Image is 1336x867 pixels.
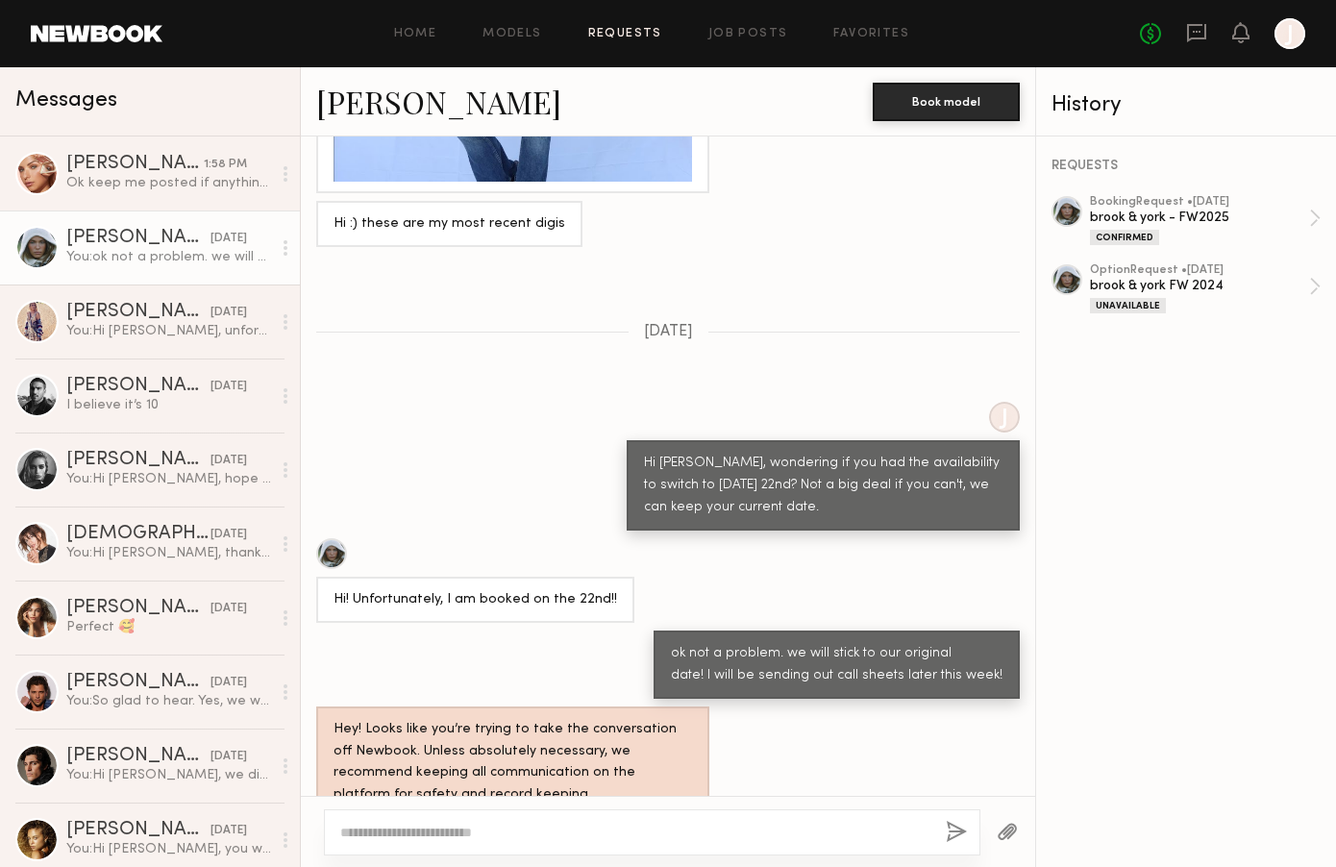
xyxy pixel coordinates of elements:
[588,28,662,40] a: Requests
[210,748,247,766] div: [DATE]
[1090,264,1321,313] a: optionRequest •[DATE]brook & york FW 2024Unavailable
[1051,160,1321,173] div: REQUESTS
[66,599,210,618] div: [PERSON_NAME]
[66,747,210,766] div: [PERSON_NAME]
[1090,196,1321,245] a: bookingRequest •[DATE]brook & york - FW2025Confirmed
[708,28,788,40] a: Job Posts
[210,674,247,692] div: [DATE]
[66,766,271,784] div: You: Hi [PERSON_NAME], we did have to pivot into a different direction.
[66,155,204,174] div: [PERSON_NAME]
[66,322,271,340] div: You: Hi [PERSON_NAME], unfortunately we are traveling from the [GEOGRAPHIC_DATA] so do not have f...
[210,378,247,396] div: [DATE]
[210,304,247,322] div: [DATE]
[1090,230,1159,245] div: Confirmed
[66,673,210,692] div: [PERSON_NAME]
[66,451,210,470] div: [PERSON_NAME]
[210,452,247,470] div: [DATE]
[210,600,247,618] div: [DATE]
[1051,94,1321,116] div: History
[66,377,210,396] div: [PERSON_NAME]
[66,303,210,322] div: [PERSON_NAME]
[210,230,247,248] div: [DATE]
[334,719,692,807] div: Hey! Looks like you’re trying to take the conversation off Newbook. Unless absolutely necessary, ...
[334,213,565,235] div: Hi :) these are my most recent digis
[482,28,541,40] a: Models
[66,618,271,636] div: Perfect 🥰
[204,156,247,174] div: 1:58 PM
[833,28,909,40] a: Favorites
[66,174,271,192] div: Ok keep me posted if anything changes please!
[873,92,1020,109] a: Book model
[1090,298,1166,313] div: Unavailable
[66,229,210,248] div: [PERSON_NAME]
[644,453,1002,519] div: Hi [PERSON_NAME], wondering if you had the availability to switch to [DATE] 22nd? Not a big deal ...
[1090,277,1309,295] div: brook & york FW 2024
[671,643,1002,687] div: ok not a problem. we will stick to our original date! I will be sending out call sheets later thi...
[66,840,271,858] div: You: Hi [PERSON_NAME], you were amazing, so glad we got to work together! I know [PERSON_NAME] is...
[873,83,1020,121] button: Book model
[66,396,271,414] div: I believe it’s 10
[1090,196,1309,209] div: booking Request • [DATE]
[15,89,117,111] span: Messages
[1090,264,1309,277] div: option Request • [DATE]
[66,248,271,266] div: You: ok not a problem. we will stick to our original date! I will be sending out call sheets late...
[210,526,247,544] div: [DATE]
[66,821,210,840] div: [PERSON_NAME]
[1274,18,1305,49] a: J
[316,81,561,122] a: [PERSON_NAME]
[334,589,617,611] div: Hi! Unfortunately, I am booked on the 22nd!!
[66,544,271,562] div: You: Hi [PERSON_NAME], thank you for letting me know! Unfortunately that will not work for what w...
[66,692,271,710] div: You: So glad to hear. Yes, we will reimburse for manicure and parking!
[66,470,271,488] div: You: Hi [PERSON_NAME], hope all is well! We are coming back to [GEOGRAPHIC_DATA] to do our winter...
[644,324,693,340] span: [DATE]
[210,822,247,840] div: [DATE]
[66,525,210,544] div: [DEMOGRAPHIC_DATA][PERSON_NAME]
[394,28,437,40] a: Home
[1090,209,1309,227] div: brook & york - FW2025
